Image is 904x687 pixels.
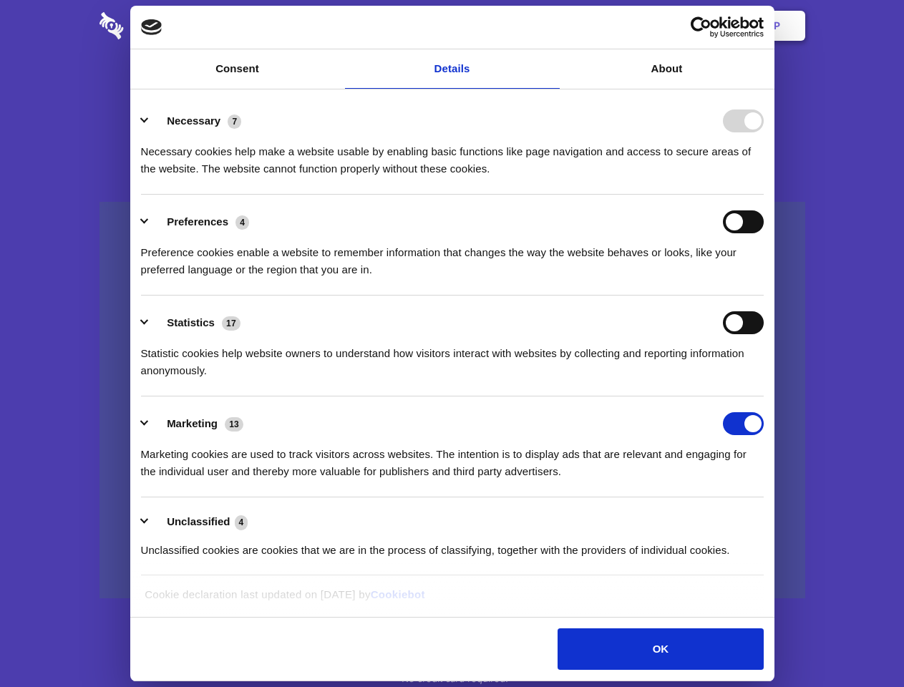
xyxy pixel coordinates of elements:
button: Preferences (4) [141,210,258,233]
a: Contact [580,4,646,48]
span: 13 [225,417,243,432]
a: Cookiebot [371,588,425,600]
a: Login [649,4,711,48]
h4: Auto-redaction of sensitive data, encrypted data sharing and self-destructing private chats. Shar... [99,130,805,177]
div: Preference cookies enable a website to remember information that changes the way the website beha... [141,233,764,278]
button: Necessary (7) [141,109,251,132]
a: Details [345,49,560,89]
div: Marketing cookies are used to track visitors across websites. The intention is to display ads tha... [141,435,764,480]
a: Pricing [420,4,482,48]
div: Unclassified cookies are cookies that we are in the process of classifying, together with the pro... [141,531,764,559]
button: OK [558,628,763,670]
img: logo-wordmark-white-trans-d4663122ce5f474addd5e946df7df03e33cb6a1c49d2221995e7729f52c070b2.svg [99,12,222,39]
label: Marketing [167,417,218,429]
div: Cookie declaration last updated on [DATE] by [134,586,770,614]
span: 4 [235,215,249,230]
span: 4 [235,515,248,530]
label: Necessary [167,114,220,127]
label: Statistics [167,316,215,328]
img: logo [141,19,162,35]
a: Consent [130,49,345,89]
div: Statistic cookies help website owners to understand how visitors interact with websites by collec... [141,334,764,379]
h1: Eliminate Slack Data Loss. [99,64,805,116]
a: Wistia video thumbnail [99,202,805,599]
a: Usercentrics Cookiebot - opens in a new window [638,16,764,38]
div: Necessary cookies help make a website usable by enabling basic functions like page navigation and... [141,132,764,177]
span: 7 [228,114,241,129]
a: About [560,49,774,89]
label: Preferences [167,215,228,228]
button: Marketing (13) [141,412,253,435]
button: Unclassified (4) [141,513,257,531]
button: Statistics (17) [141,311,250,334]
span: 17 [222,316,240,331]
